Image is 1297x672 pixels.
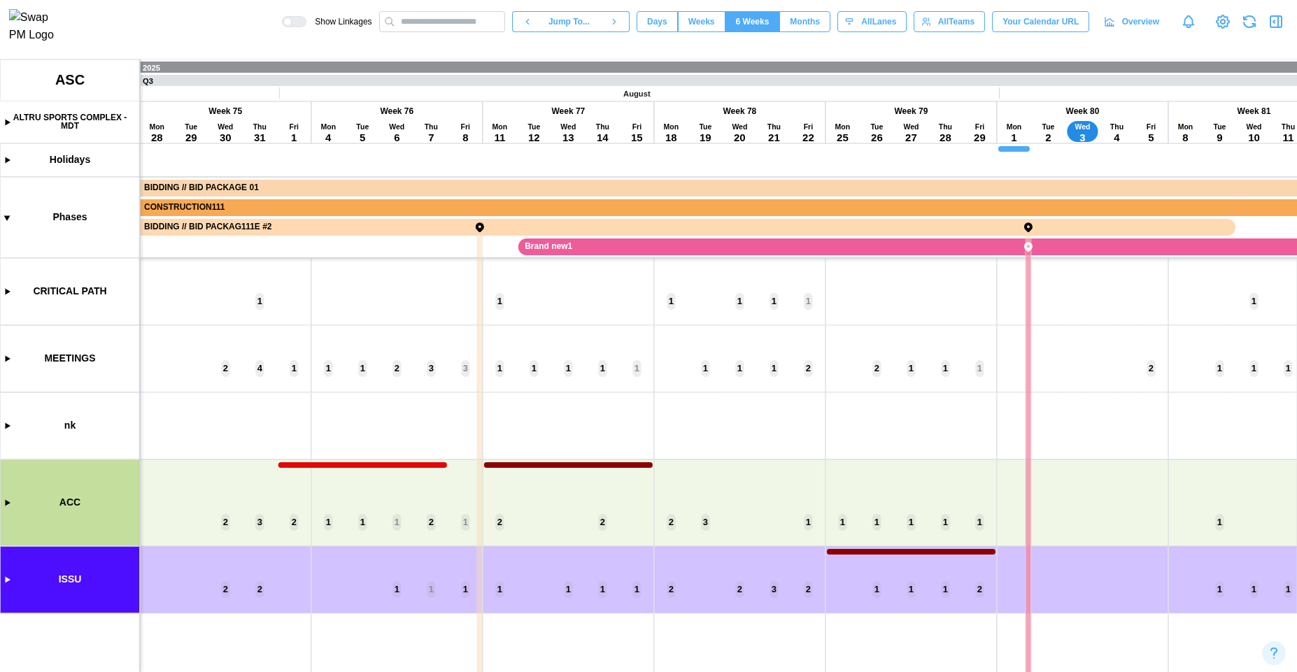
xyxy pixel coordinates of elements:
[637,11,678,32] button: Days
[542,11,600,32] button: Jump To...
[1122,12,1159,31] span: Overview
[688,12,715,31] span: Weeks
[861,12,896,31] span: All Lanes
[1096,11,1170,32] a: Overview
[938,12,974,31] span: All Teams
[1177,10,1200,34] a: Notifications
[992,11,1089,32] button: Your Calendar URL
[306,16,371,27] span: Show Linkages
[914,11,985,32] button: AllTeams
[1266,12,1286,31] button: Open Drawer
[736,12,770,31] span: 6 Weeks
[1240,12,1259,31] button: Refresh Grid
[790,12,820,31] span: Months
[678,11,725,32] button: Weeks
[9,9,66,44] img: Swap PM Logo
[1213,12,1233,31] a: View Project
[647,12,667,31] span: Days
[779,11,830,32] button: Months
[725,11,780,32] button: 6 Weeks
[548,12,590,31] span: Jump To...
[837,11,907,32] button: AllLanes
[1002,12,1079,31] span: Your Calendar URL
